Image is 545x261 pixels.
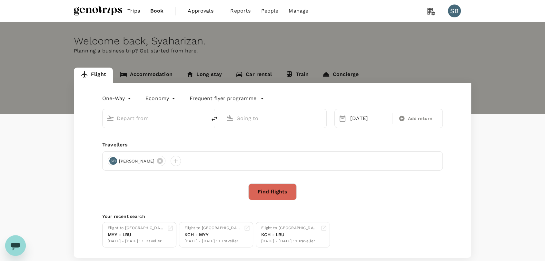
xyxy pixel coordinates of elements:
div: [DATE] - [DATE] · 1 Traveller [108,238,164,245]
div: SB [109,157,117,165]
div: KCH - MYY [184,231,241,238]
div: Flight to [GEOGRAPHIC_DATA] [108,225,164,231]
a: Concierge [315,68,365,83]
div: [DATE] - [DATE] · 1 Traveller [261,238,318,245]
span: Book [150,7,164,15]
div: MYY - LBU [108,231,164,238]
p: Planning a business trip? Get started from here. [74,47,471,55]
button: Open [202,117,203,119]
div: [DATE] - [DATE] · 1 Traveller [184,238,241,245]
div: Welcome back , Syaharizan . [74,35,471,47]
div: Economy [145,93,177,104]
div: KCH - LBU [261,231,318,238]
div: SB [448,5,461,17]
a: Train [279,68,316,83]
p: Your recent search [102,213,443,219]
a: Long stay [179,68,229,83]
img: Genotrips - ALL [74,4,122,18]
input: Going to [236,113,313,123]
span: Approvals [188,7,220,15]
button: Frequent flyer programme [190,95,264,102]
a: Car rental [229,68,279,83]
button: delete [207,111,222,126]
a: Flight [74,68,113,83]
iframe: Button to launch messaging window [5,235,26,256]
span: Trips [127,7,140,15]
span: [PERSON_NAME] [115,158,158,164]
span: People [261,7,278,15]
div: One-Way [102,93,133,104]
div: SB[PERSON_NAME] [108,156,165,166]
button: Find flights [248,183,297,200]
div: Flight to [GEOGRAPHIC_DATA] [184,225,241,231]
a: Accommodation [113,68,179,83]
input: Depart from [117,113,193,123]
div: Flight to [GEOGRAPHIC_DATA] [261,225,318,231]
button: Open [322,117,323,119]
div: Travellers [102,141,443,149]
span: Manage [289,7,308,15]
p: Frequent flyer programme [190,95,256,102]
span: Add return [408,115,432,122]
div: [DATE] [348,112,391,125]
span: Reports [230,7,251,15]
